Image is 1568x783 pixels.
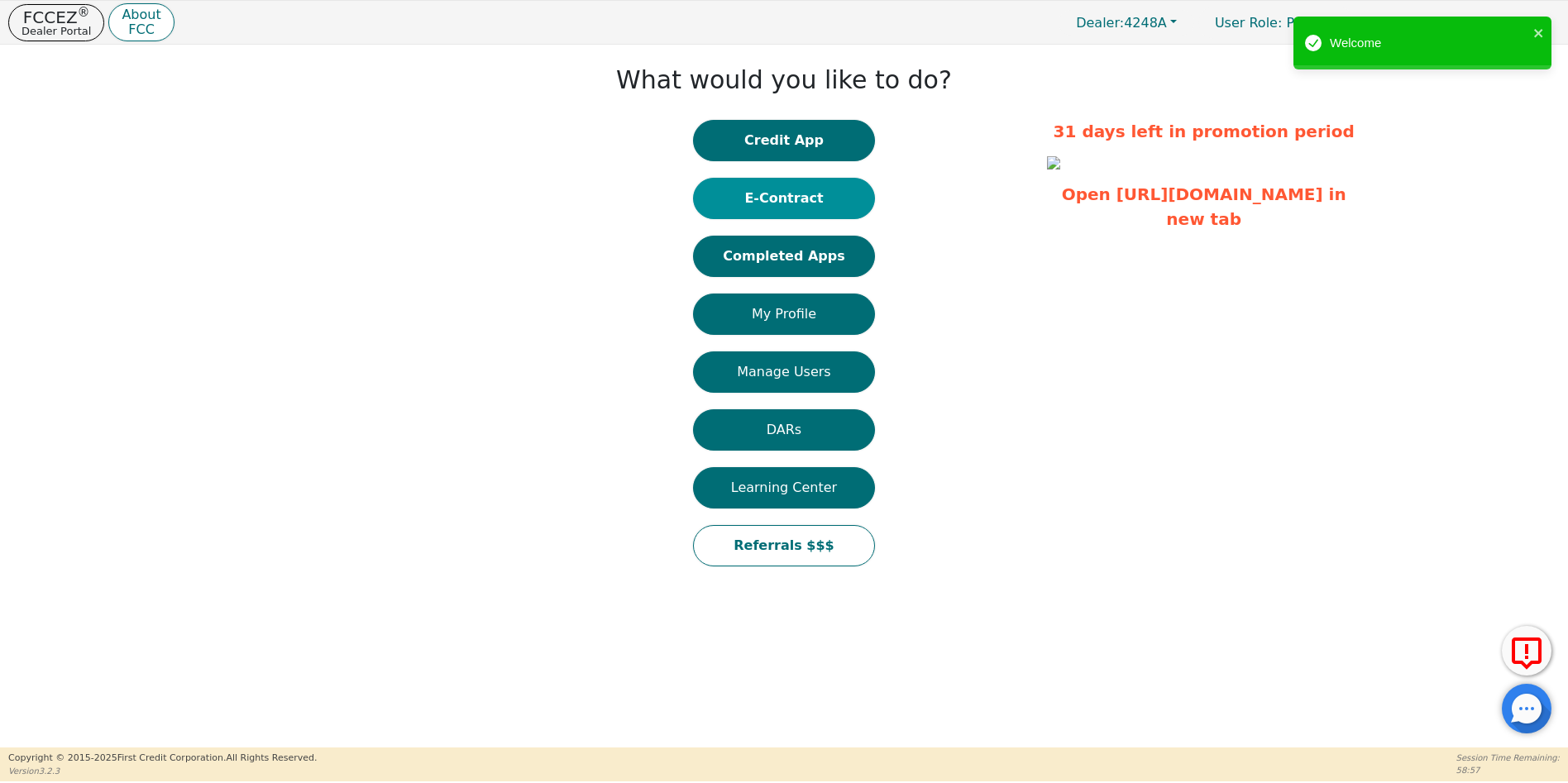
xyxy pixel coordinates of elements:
button: Completed Apps [693,236,875,277]
button: Credit App [693,120,875,161]
button: Report Error to FCC [1502,626,1551,676]
div: Welcome [1330,34,1528,53]
p: FCCEZ [22,9,91,26]
p: Primary [1198,7,1354,39]
p: 58:57 [1456,764,1560,776]
p: Session Time Remaining: [1456,752,1560,764]
h1: What would you like to do? [616,65,952,95]
p: About [122,8,160,21]
button: Learning Center [693,467,875,508]
span: User Role : [1215,15,1282,31]
span: All Rights Reserved. [226,752,317,763]
sup: ® [78,5,90,20]
button: close [1533,23,1545,42]
button: AboutFCC [108,3,174,42]
button: FCCEZ®Dealer Portal [8,4,104,41]
button: DARs [693,409,875,451]
button: 4248A:[PERSON_NAME] [1358,10,1560,36]
span: 4248A [1076,15,1167,31]
button: Dealer:4248A [1059,10,1194,36]
p: Version 3.2.3 [8,765,317,777]
a: Open [URL][DOMAIN_NAME] in new tab [1062,184,1346,229]
button: Manage Users [693,351,875,393]
span: Dealer: [1076,15,1124,31]
button: My Profile [693,294,875,335]
a: User Role: Primary [1198,7,1354,39]
img: df5f7e9a-5ed1-4290-8b9b-a9a7549cc2e9 [1047,156,1060,169]
p: Dealer Portal [22,26,91,36]
p: FCC [122,23,160,36]
p: Copyright © 2015- 2025 First Credit Corporation. [8,752,317,766]
button: Referrals $$$ [693,525,875,566]
p: 31 days left in promotion period [1047,119,1361,144]
button: E-Contract [693,178,875,219]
